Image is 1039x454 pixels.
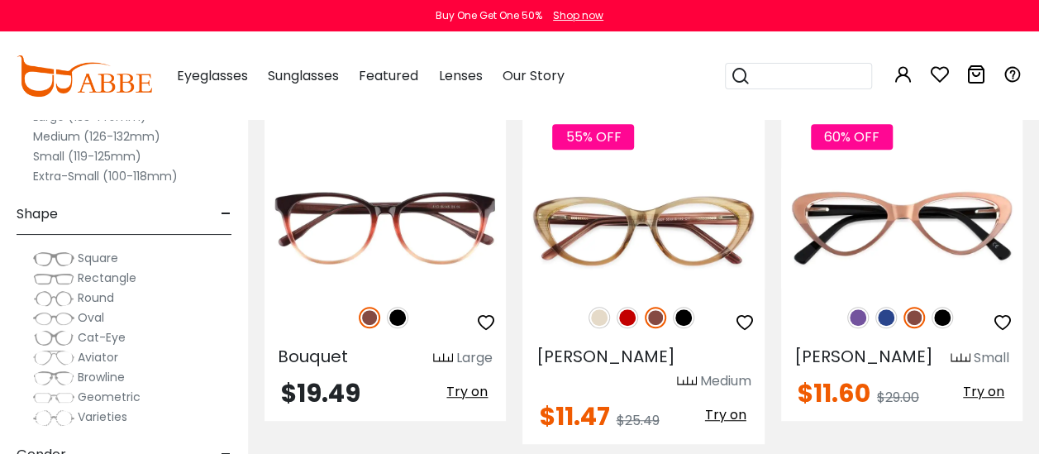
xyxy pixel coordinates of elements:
span: Bouquet [278,345,348,368]
img: Oval.png [33,310,74,327]
span: $11.60 [798,375,870,411]
span: Rectangle [78,270,136,286]
img: Black [387,307,408,328]
span: Sunglasses [268,66,339,85]
img: abbeglasses.com [17,55,152,97]
span: [PERSON_NAME] [794,345,933,368]
span: [PERSON_NAME] [536,345,674,368]
img: Square.png [33,251,74,267]
img: Brown [359,307,380,328]
label: Medium (126-132mm) [33,127,160,146]
img: Browline.png [33,370,74,386]
span: Try on [446,382,488,401]
span: Geometric [78,389,141,405]
span: $19.49 [281,375,360,411]
img: Brown Hannah - Acetate ,Universal Bridge Fit [781,168,1022,289]
div: Small [974,348,1009,368]
img: size ruler [951,352,970,365]
span: Cat-Eye [78,329,126,346]
img: Geometric.png [33,389,74,406]
img: size ruler [677,375,697,388]
span: Round [78,289,114,306]
img: Varieties.png [33,409,74,427]
button: Try on [700,404,751,426]
span: Oval [78,309,104,326]
label: Small (119-125mm) [33,146,141,166]
button: Try on [441,381,493,403]
img: Aviator.png [33,350,74,366]
div: Buy One Get One 50% [436,8,542,23]
img: Brown [645,307,666,328]
img: Black [932,307,953,328]
span: Varieties [78,409,127,425]
img: Black [673,307,694,328]
span: Shape [17,194,58,234]
span: Lenses [438,66,482,85]
span: Browline [78,369,125,385]
span: $25.49 [616,411,659,430]
label: Extra-Small (100-118mm) [33,166,178,186]
span: 55% OFF [552,124,634,150]
img: Brown Irene - Acetate ,Universal Bridge Fit [522,168,764,289]
img: Rectangle.png [33,270,74,287]
div: Large [456,348,493,368]
span: Aviator [78,349,118,366]
span: $29.00 [877,388,919,407]
img: Brown [903,307,925,328]
button: Try on [958,381,1009,403]
img: size ruler [433,352,453,365]
span: Try on [963,382,1004,401]
span: Try on [705,405,746,424]
img: Purple [847,307,869,328]
div: Shop now [553,8,603,23]
span: Our Story [502,66,564,85]
span: Eyeglasses [177,66,248,85]
span: 60% OFF [811,124,893,150]
div: Medium [700,371,751,391]
span: $11.47 [539,399,609,434]
img: Round.png [33,290,74,307]
span: Featured [359,66,418,85]
img: Cat-Eye.png [33,330,74,346]
img: Cream [589,307,610,328]
img: Brown Bouquet - Acetate ,Universal Bridge Fit [265,168,506,289]
img: Red [617,307,638,328]
span: Square [78,250,118,266]
img: Blue [875,307,897,328]
span: - [221,194,231,234]
a: Shop now [545,8,603,22]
